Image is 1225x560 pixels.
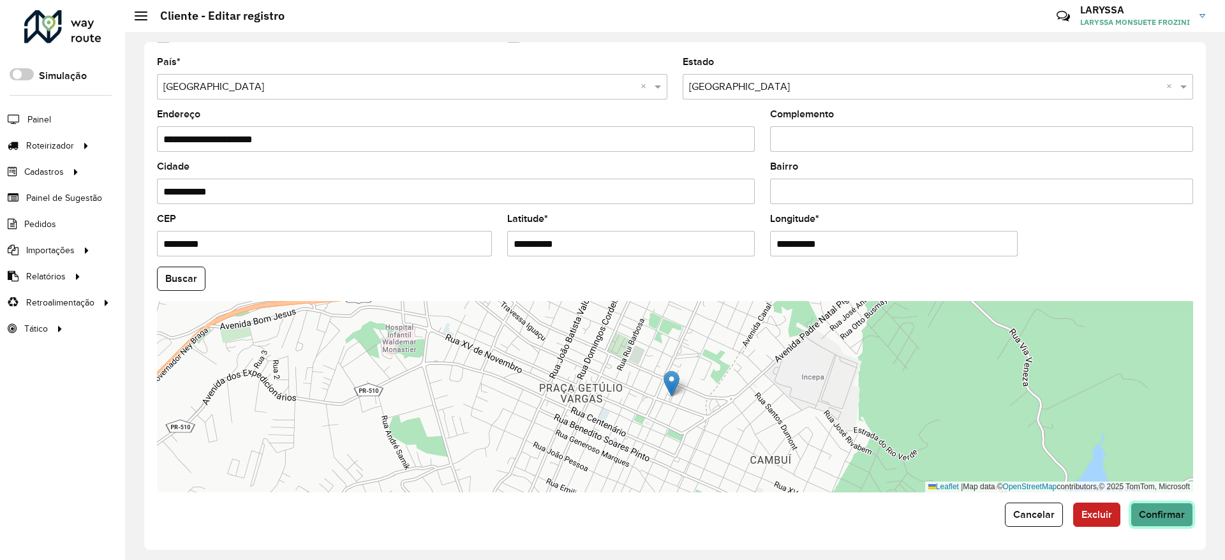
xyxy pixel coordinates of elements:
span: LARYSSA MONSUETE FROZINI [1080,17,1190,28]
label: Bairro [770,159,798,174]
span: Pedidos [24,217,56,231]
span: Cadastros [24,165,64,179]
label: Estado [683,54,714,70]
span: Clear all [1166,79,1177,94]
span: Clear all [641,79,651,94]
span: Relatórios [26,270,66,283]
span: Retroalimentação [26,296,94,309]
span: | [961,482,963,491]
label: Latitude [507,211,548,226]
a: Contato Rápido [1050,3,1077,30]
h2: Cliente - Editar registro [147,9,285,23]
a: Leaflet [928,482,959,491]
button: Buscar [157,267,205,291]
span: Importações [26,244,75,257]
div: Map data © contributors,© 2025 TomTom, Microsoft [925,482,1193,492]
span: Painel [27,113,51,126]
span: Roteirizador [26,139,74,152]
label: Simulação [39,68,87,84]
label: Longitude [770,211,819,226]
label: Endereço [157,107,200,122]
label: País [157,54,181,70]
button: Confirmar [1131,503,1193,527]
button: Cancelar [1005,503,1063,527]
a: OpenStreetMap [1003,482,1057,491]
label: Cidade [157,159,189,174]
span: Tático [24,322,48,335]
span: Excluir [1081,509,1112,520]
span: Painel de Sugestão [26,191,102,205]
label: Complemento [770,107,834,122]
span: Confirmar [1139,509,1185,520]
button: Excluir [1073,503,1120,527]
span: Cancelar [1013,509,1055,520]
label: CEP [157,211,176,226]
h3: LARYSSA [1080,4,1190,16]
img: Marker [664,371,679,397]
